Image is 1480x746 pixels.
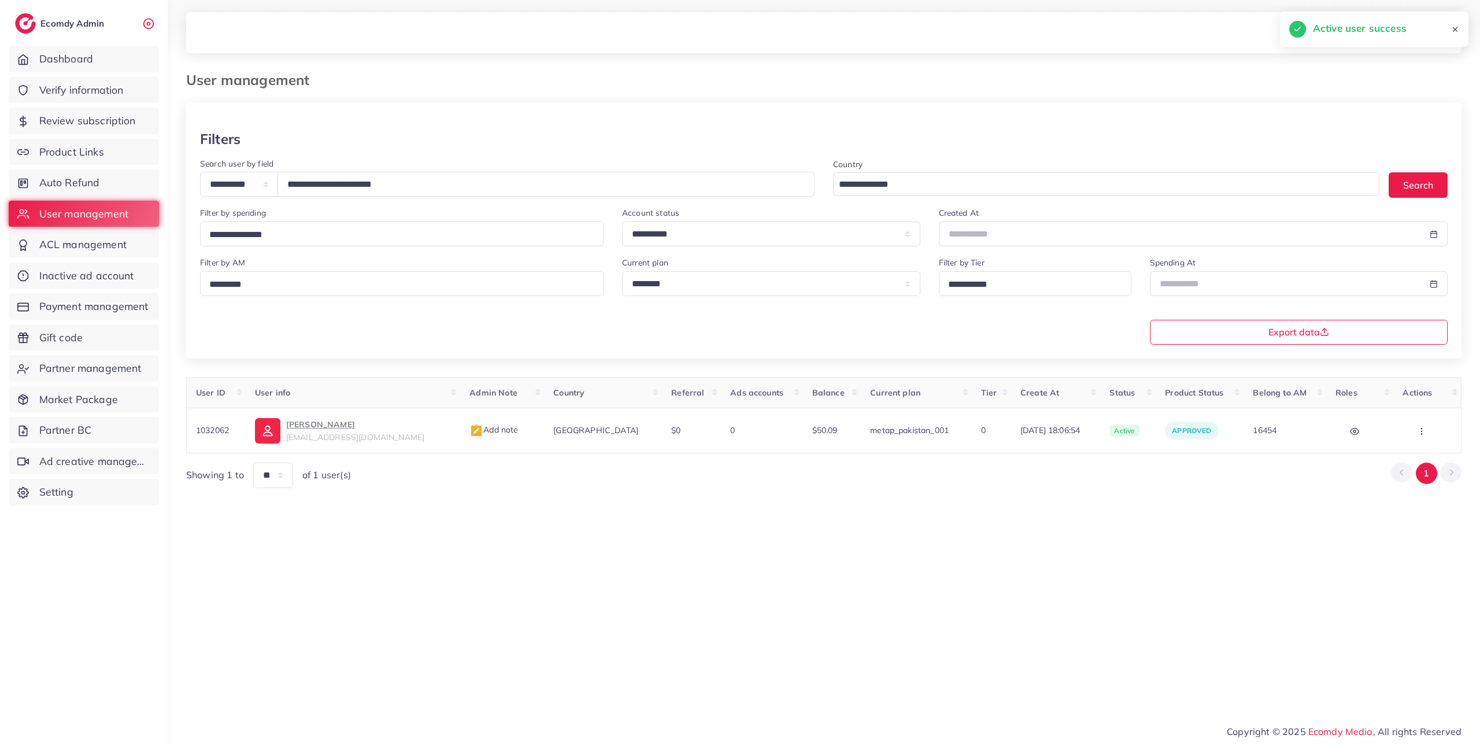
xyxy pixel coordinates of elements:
span: Product Links [39,145,104,160]
button: Go to page 1 [1416,463,1437,484]
span: Status [1109,387,1135,398]
a: [PERSON_NAME][EMAIL_ADDRESS][DOMAIN_NAME] [255,418,452,443]
span: User management [39,206,128,221]
span: Copyright © 2025 [1227,725,1461,738]
span: metap_pakistan_001 [870,425,949,435]
span: Gift code [39,330,83,345]
span: Payment management [39,299,149,314]
a: Gift code [9,324,159,351]
a: Dashboard [9,46,159,72]
span: Verify information [39,83,124,98]
a: Inactive ad account [9,263,159,289]
span: Inactive ad account [39,268,134,283]
button: Export data [1150,320,1448,345]
a: Ad creative management [9,448,159,475]
h3: User management [186,72,319,88]
img: admin_note.cdd0b510.svg [469,424,483,438]
label: Filter by spending [200,207,266,219]
span: User info [255,387,290,398]
a: Ecomdy Media [1308,726,1373,737]
span: Current plan [870,387,920,398]
h5: Active user success [1313,21,1407,36]
div: Search for option [200,271,604,296]
span: , All rights Reserved [1373,725,1461,738]
p: [PERSON_NAME] [286,418,424,431]
a: Partner management [9,355,159,382]
span: Dashboard [39,51,93,67]
label: Country [833,158,863,170]
span: Partner management [39,361,142,376]
span: 1032062 [196,425,229,435]
span: [DATE] 18:06:54 [1020,424,1091,436]
span: Balance [812,387,845,398]
label: Account status [622,207,679,219]
label: Created At [939,207,979,219]
span: Showing 1 to [186,468,244,482]
a: logoEcomdy Admin [15,13,107,34]
input: Search for option [205,276,589,294]
span: Tier [981,387,997,398]
span: User ID [196,387,225,398]
span: Roles [1335,387,1357,398]
span: Admin Note [469,387,517,398]
a: User management [9,201,159,227]
label: Spending At [1150,257,1196,268]
span: Create At [1020,387,1059,398]
span: approved [1172,426,1211,435]
span: [EMAIL_ADDRESS][DOMAIN_NAME] [286,432,424,442]
div: Search for option [200,221,604,246]
span: Ad creative management [39,454,150,469]
input: Search for option [205,226,589,244]
input: Search for option [944,276,1116,294]
span: Belong to AM [1253,387,1307,398]
span: Review subscription [39,113,136,128]
a: ACL management [9,231,159,258]
span: Auto Refund [39,175,100,190]
input: Search for option [835,176,1364,194]
a: Setting [9,479,159,505]
a: Auto Refund [9,169,159,196]
span: [GEOGRAPHIC_DATA] [553,425,638,435]
span: Referral [671,387,704,398]
span: of 1 user(s) [302,468,351,482]
label: Filter by AM [200,257,245,268]
span: Country [553,387,584,398]
span: 0 [981,425,986,435]
img: ic-user-info.36bf1079.svg [255,418,280,444]
span: ACL management [39,237,127,252]
span: Add note [469,424,518,435]
a: Market Package [9,386,159,413]
span: Actions [1403,387,1432,398]
div: Search for option [833,172,1379,196]
span: 0 [730,425,735,435]
span: $0 [671,425,680,435]
span: Market Package [39,392,118,407]
a: Partner BC [9,417,159,444]
ul: Pagination [1391,463,1461,484]
span: $50.09 [812,425,838,435]
span: Partner BC [39,423,92,438]
a: Product Links [9,139,159,165]
span: Export data [1268,327,1329,337]
h3: Filters [200,131,240,147]
a: Review subscription [9,108,159,134]
span: Setting [39,485,73,500]
button: Search [1389,172,1448,197]
span: Product Status [1165,387,1223,398]
a: Payment management [9,293,159,320]
a: Verify information [9,77,159,104]
label: Filter by Tier [939,257,985,268]
label: Current plan [622,257,668,268]
div: Search for option [939,271,1131,296]
span: Ads accounts [730,387,783,398]
span: 16454 [1253,425,1276,435]
span: active [1109,424,1139,437]
label: Search user by field [200,158,273,169]
img: logo [15,13,36,34]
h2: Ecomdy Admin [40,18,107,29]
